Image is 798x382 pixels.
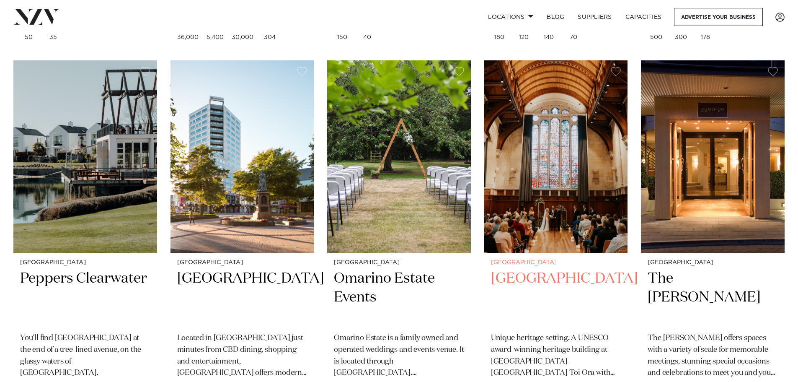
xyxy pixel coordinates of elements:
[491,269,621,326] h2: [GEOGRAPHIC_DATA]
[334,260,464,266] small: [GEOGRAPHIC_DATA]
[20,333,150,379] p: You'll find [GEOGRAPHIC_DATA] at the end of a tree-lined avenue, on the glassy waters of [GEOGRAP...
[648,260,778,266] small: [GEOGRAPHIC_DATA]
[648,333,778,379] p: The [PERSON_NAME] offers spaces with a variety of scale for memorable meetings, stunning special ...
[491,260,621,266] small: [GEOGRAPHIC_DATA]
[571,8,618,26] a: SUPPLIERS
[177,333,307,379] p: Located in [GEOGRAPHIC_DATA] just minutes from CBD dining, shopping and entertainment, [GEOGRAPHI...
[619,8,669,26] a: Capacities
[491,333,621,379] p: Unique heritage setting. A UNESCO award-winning heritage building at [GEOGRAPHIC_DATA] [GEOGRAPHI...
[481,8,540,26] a: Locations
[177,269,307,326] h2: [GEOGRAPHIC_DATA]
[334,333,464,379] p: Omarino Estate is a family owned and operated weddings and events venue. It is located through [G...
[648,269,778,326] h2: The [PERSON_NAME]
[334,269,464,326] h2: Omarino Estate Events
[177,260,307,266] small: [GEOGRAPHIC_DATA]
[20,269,150,326] h2: Peppers Clearwater
[674,8,763,26] a: Advertise your business
[540,8,571,26] a: BLOG
[13,9,59,24] img: nzv-logo.png
[20,260,150,266] small: [GEOGRAPHIC_DATA]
